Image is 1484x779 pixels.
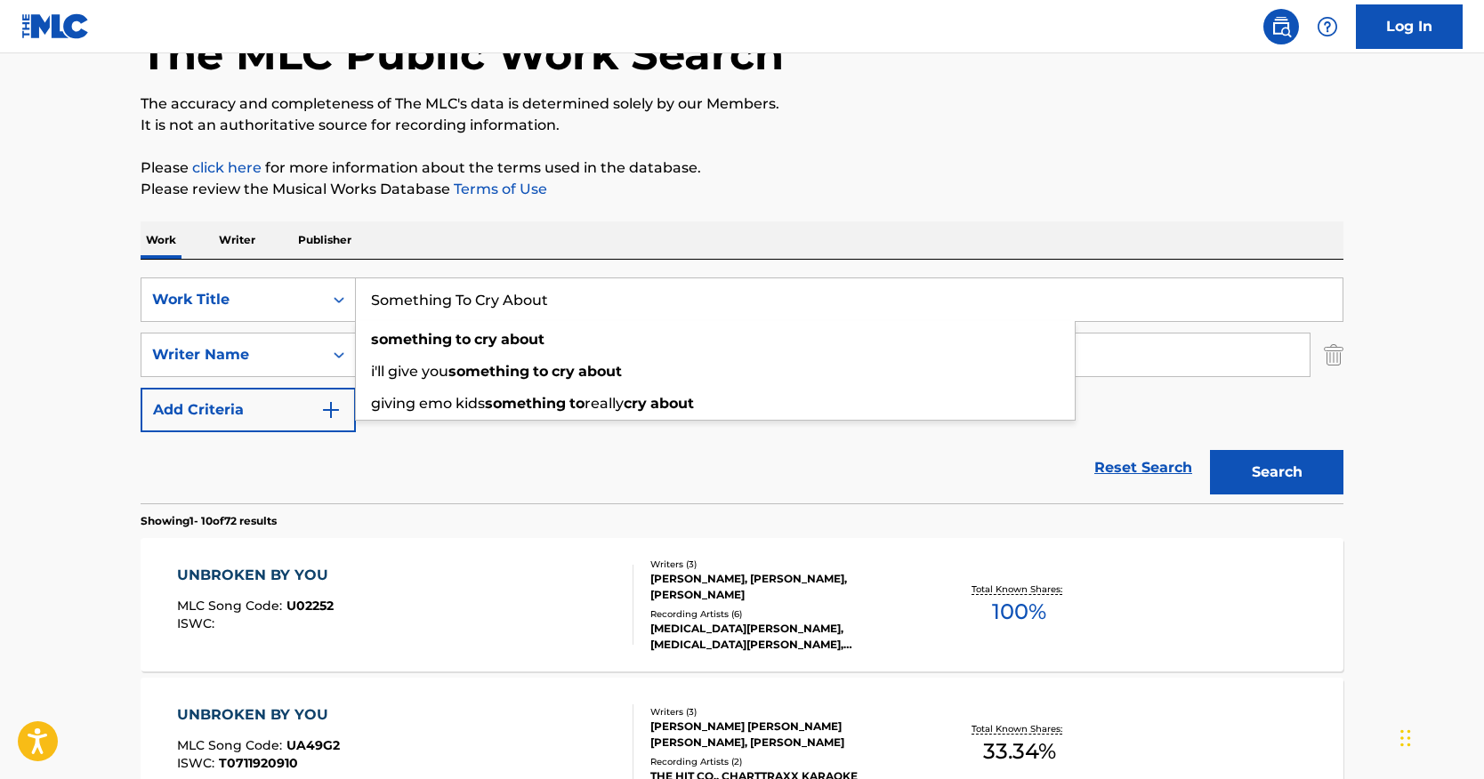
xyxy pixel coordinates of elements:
p: Work [141,221,181,259]
strong: something [448,363,529,380]
h1: The MLC Public Work Search [141,28,784,81]
a: click here [192,159,262,176]
span: U02252 [286,598,334,614]
div: Writers ( 3 ) [650,558,919,571]
p: The accuracy and completeness of The MLC's data is determined solely by our Members. [141,93,1343,115]
a: Terms of Use [450,181,547,197]
p: Please review the Musical Works Database [141,179,1343,200]
p: Total Known Shares: [972,582,1067,596]
button: Search [1210,450,1343,494]
div: Recording Artists ( 6 ) [650,607,919,621]
strong: to [456,331,471,348]
div: Drag [1400,711,1411,765]
strong: something [485,395,566,412]
strong: cry [552,363,575,380]
a: Reset Search [1085,448,1201,487]
iframe: Chat Widget [1395,694,1484,779]
img: help [1317,16,1338,37]
div: [PERSON_NAME], [PERSON_NAME], [PERSON_NAME] [650,571,919,603]
div: [PERSON_NAME] [PERSON_NAME] [PERSON_NAME], [PERSON_NAME] [650,719,919,751]
div: Help [1310,9,1345,44]
strong: about [578,363,622,380]
div: [MEDICAL_DATA][PERSON_NAME], [MEDICAL_DATA][PERSON_NAME], [MEDICAL_DATA][PERSON_NAME], [MEDICAL_D... [650,621,919,653]
strong: about [650,395,694,412]
span: ISWC : [177,755,219,771]
strong: about [501,331,544,348]
span: i'll give you [371,363,448,380]
p: Please for more information about the terms used in the database. [141,157,1343,179]
div: UNBROKEN BY YOU [177,565,337,586]
strong: cry [474,331,497,348]
p: It is not an authoritative source for recording information. [141,115,1343,136]
span: T0711920910 [219,755,298,771]
span: really [585,395,624,412]
strong: to [569,395,585,412]
img: search [1270,16,1292,37]
div: UNBROKEN BY YOU [177,704,340,726]
img: 9d2ae6d4665cec9f34b9.svg [320,399,342,421]
div: Recording Artists ( 2 ) [650,755,919,768]
span: giving emo kids [371,395,485,412]
span: 100 % [992,596,1046,628]
div: Work Title [152,289,312,310]
div: Writers ( 3 ) [650,705,919,719]
form: Search Form [141,277,1343,503]
img: Delete Criterion [1324,333,1343,377]
p: Total Known Shares: [972,722,1067,735]
span: MLC Song Code : [177,598,286,614]
strong: to [533,363,548,380]
span: 33.34 % [983,735,1056,767]
strong: cry [624,395,647,412]
span: UA49G2 [286,737,340,753]
img: MLC Logo [21,13,90,39]
p: Publisher [293,221,357,259]
div: Writer Name [152,344,312,365]
a: UNBROKEN BY YOUMLC Song Code:U02252ISWC:Writers (3)[PERSON_NAME], [PERSON_NAME], [PERSON_NAME]Rec... [141,538,1343,671]
strong: something [371,331,452,348]
p: Showing 1 - 10 of 72 results [141,513,277,529]
p: Writer [214,221,261,259]
span: ISWC : [177,615,219,631]
span: MLC Song Code : [177,737,286,753]
button: Add Criteria [141,388,356,432]
a: Log In [1356,4,1463,49]
a: Public Search [1263,9,1299,44]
